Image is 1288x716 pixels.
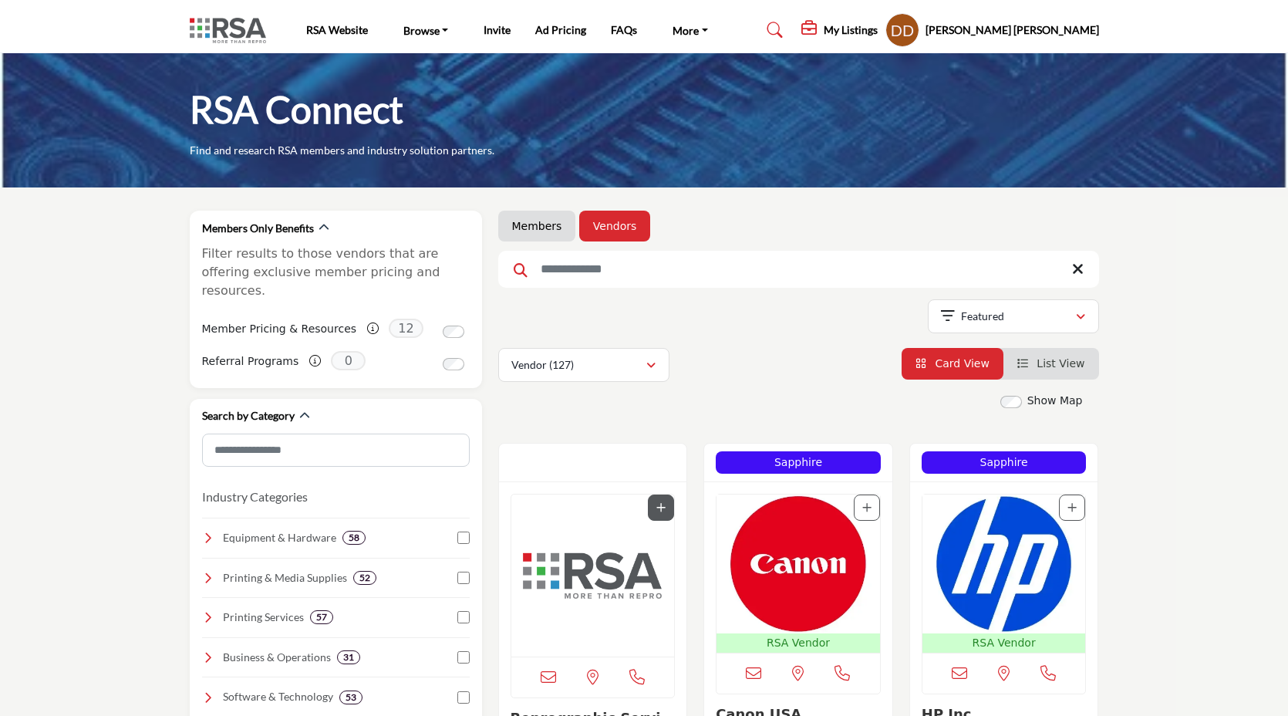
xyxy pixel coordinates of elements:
div: 57 Results For Printing Services [310,610,333,624]
b: 53 [346,692,356,703]
a: View Card [915,357,990,370]
li: Card View [902,348,1003,380]
p: Filter results to those vendors that are offering exclusive member pricing and resources. [202,245,470,300]
h5: My Listings [824,23,878,37]
a: Add To List [656,502,666,514]
h5: [PERSON_NAME] [PERSON_NAME] [926,22,1099,38]
input: Switch to Referral Programs [443,358,464,370]
h4: Printing Services: Professional printing solutions, including large-format, digital, and offset p... [223,610,304,625]
button: Vendor (127) [498,348,669,382]
input: Search Category [202,434,470,467]
p: Find and research RSA members and industry solution partners. [190,143,494,158]
a: Open Listing in new tab [716,495,880,653]
img: Site Logo [190,18,274,43]
img: HP Inc. [922,495,1086,633]
li: List View [1003,348,1099,380]
img: Canon USA [716,495,880,633]
p: RSA Vendor [720,635,877,651]
a: Add To List [1067,502,1077,514]
h2: Search by Category [202,408,295,424]
h4: Software & Technology: Advanced software and digital tools for print management, automation, and ... [223,689,333,704]
a: Add To List [862,502,872,514]
p: RSA Vendor [926,635,1083,651]
div: 58 Results For Equipment & Hardware [342,531,366,545]
a: Ad Pricing [535,23,586,36]
a: Open Listing in new tab [511,495,675,657]
span: 0 [331,351,366,370]
input: Select Printing Services checkbox [457,611,470,623]
p: Vendor (127) [511,357,574,373]
p: Featured [961,309,1004,324]
span: Card View [935,357,989,370]
input: Select Software & Technology checkbox [457,691,470,704]
b: 52 [359,572,370,583]
a: Browse [393,19,460,41]
a: Members [512,218,562,234]
a: View List [1017,357,1085,370]
h1: RSA Connect [190,86,403,133]
b: 57 [316,612,327,623]
input: Switch to Member Pricing & Resources [443,326,464,338]
a: FAQs [611,23,637,36]
p: Sapphire [720,454,876,471]
a: More [662,19,719,41]
div: My Listings [801,21,878,39]
label: Member Pricing & Resources [202,316,357,343]
b: 31 [343,652,354,663]
a: Open Listing in new tab [922,495,1086,653]
img: Reprographic Services Association (RSA) [511,495,675,657]
span: 12 [389,319,423,338]
h4: Equipment & Hardware : Top-quality printers, copiers, and finishing equipment to enhance efficien... [223,530,336,545]
label: Show Map [1027,393,1083,409]
b: 58 [349,532,359,543]
div: 31 Results For Business & Operations [337,650,360,664]
div: 53 Results For Software & Technology [339,691,362,704]
input: Select Business & Operations checkbox [457,651,470,664]
a: RSA Website [306,23,368,36]
a: Search [752,18,793,42]
button: Show hide supplier dropdown [885,13,919,47]
label: Referral Programs [202,348,299,375]
a: Vendors [593,218,636,234]
button: Industry Categories [202,488,308,506]
div: 52 Results For Printing & Media Supplies [353,571,376,585]
p: Sapphire [926,454,1082,471]
input: Select Printing & Media Supplies checkbox [457,572,470,584]
span: List View [1037,357,1084,370]
button: Featured [928,299,1099,333]
a: Invite [484,23,511,36]
input: Select Equipment & Hardware checkbox [457,532,470,544]
h4: Business & Operations: Essential resources for financial management, marketing, and operations to... [223,650,331,665]
input: Search Keyword [498,251,1099,288]
h2: Members Only Benefits [202,221,314,236]
h4: Printing & Media Supplies: A wide range of high-quality paper, films, inks, and specialty materia... [223,570,347,586]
